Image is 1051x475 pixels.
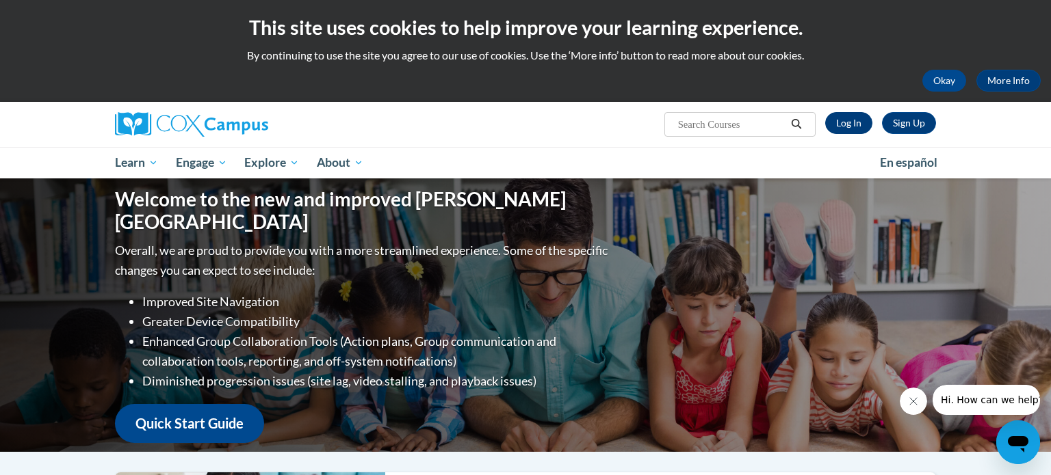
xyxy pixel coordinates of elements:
[996,420,1040,464] iframe: Button to launch messaging window
[94,147,957,178] div: Main menu
[882,112,936,134] a: Register
[976,70,1041,92] a: More Info
[115,154,158,171] span: Learn
[871,148,946,177] a: En español
[308,147,372,178] a: About
[115,112,375,137] a: Cox Campus
[10,48,1041,63] p: By continuing to use the site you agree to our use of cookies. Use the ‘More info’ button to read...
[235,147,308,178] a: Explore
[317,154,363,171] span: About
[142,371,611,391] li: Diminished progression issues (site lag, video stalling, and playback issues)
[8,10,111,21] span: Hi. How can we help?
[167,147,236,178] a: Engage
[106,147,167,178] a: Learn
[244,154,299,171] span: Explore
[142,331,611,371] li: Enhanced Group Collaboration Tools (Action plans, Group communication and collaboration tools, re...
[10,14,1041,41] h2: This site uses cookies to help improve your learning experience.
[115,241,611,280] p: Overall, we are proud to provide you with a more streamlined experience. Some of the specific cha...
[880,155,937,169] span: En español
[176,154,227,171] span: Engage
[900,388,927,415] iframe: Close message
[115,188,611,234] h1: Welcome to the new and improved [PERSON_NAME][GEOGRAPHIC_DATA]
[825,112,872,134] a: Log In
[677,116,786,133] input: Search Courses
[142,312,611,331] li: Greater Device Compatibility
[933,385,1040,415] iframe: Message from company
[786,116,807,133] button: Search
[142,292,611,312] li: Improved Site Navigation
[115,404,264,443] a: Quick Start Guide
[922,70,966,92] button: Okay
[115,112,268,137] img: Cox Campus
